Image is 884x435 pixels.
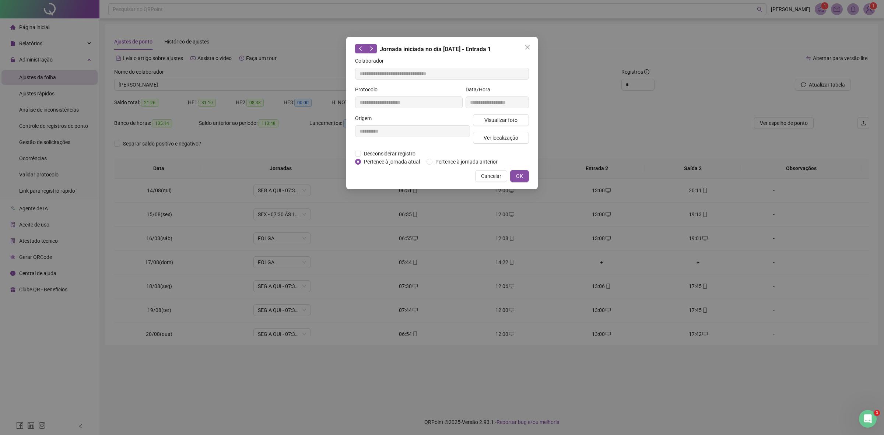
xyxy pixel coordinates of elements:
span: Visualizar foto [484,116,518,124]
button: Cancelar [475,170,507,182]
button: Close [522,41,533,53]
button: Ver localização [473,132,529,144]
span: Pertence à jornada atual [361,158,423,166]
button: OK [510,170,529,182]
span: Cancelar [481,172,501,180]
span: left [358,46,363,51]
div: Jornada iniciada no dia [DATE] - Entrada 1 [355,44,529,54]
span: Ver localização [484,134,518,142]
label: Origem [355,114,376,122]
button: Visualizar foto [473,114,529,126]
label: Colaborador [355,57,389,65]
span: right [369,46,374,51]
button: left [355,44,366,53]
span: close [525,44,530,50]
label: Protocolo [355,85,382,94]
button: right [366,44,377,53]
iframe: Intercom live chat [859,410,877,428]
label: Data/Hora [466,85,495,94]
span: 1 [874,410,880,416]
span: Desconsiderar registro [361,150,418,158]
span: Pertence à jornada anterior [432,158,501,166]
span: OK [516,172,523,180]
